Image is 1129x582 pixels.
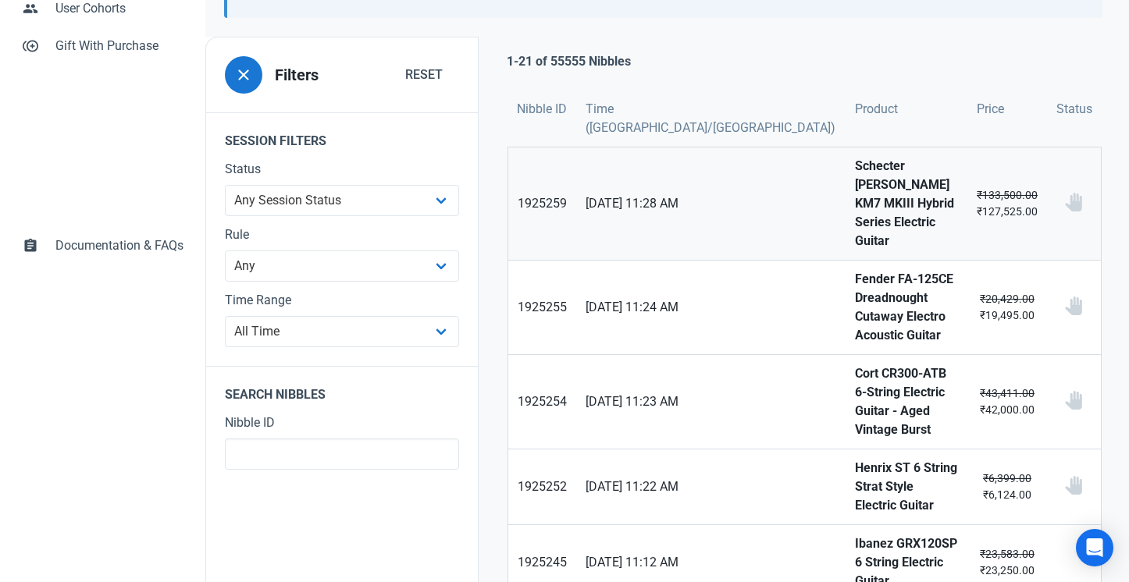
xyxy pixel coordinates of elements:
strong: Schecter [PERSON_NAME] KM7 MKIII Hybrid Series Electric Guitar [855,157,958,250]
a: ₹6,399.00₹6,124.00 [967,449,1047,524]
a: [DATE] 11:22 AM [576,449,846,524]
a: Fender FA-125CE Dreadnought Cutaway Electro Acoustic Guitar [846,261,967,354]
s: ₹133,500.00 [977,189,1038,201]
a: [DATE] 11:23 AM [576,355,846,449]
a: [DATE] 11:28 AM [576,147,846,260]
a: Henrix ST 6 String Strat Style Electric Guitar [846,449,967,524]
strong: Henrix ST 6 String Strat Style Electric Guitar [855,459,958,515]
button: Reset [389,59,459,90]
small: ₹127,525.00 [977,187,1038,220]
strong: Fender FA-125CE Dreadnought Cutaway Electro Acoustic Guitar [855,270,958,345]
h3: Filters [275,66,319,84]
img: status_user_offer_unavailable.svg [1064,193,1083,211]
span: Product [855,100,898,119]
legend: Search Nibbles [206,366,478,413]
a: 1925254 [508,355,576,449]
span: [DATE] 11:22 AM [586,477,836,496]
p: 1-21 of 55555 Nibbles [507,52,631,71]
span: assignment [23,236,38,252]
span: Gift With Purchase [55,37,183,55]
span: [DATE] 11:24 AM [586,298,836,317]
label: Time Range [225,291,459,310]
span: Documentation & FAQs [55,236,183,255]
a: ₹20,429.00₹19,495.00 [967,261,1047,354]
a: control_point_duplicateGift With Purchase [12,27,193,65]
label: Nibble ID [225,413,459,432]
legend: Session Filters [206,112,478,160]
div: Open Intercom Messenger [1076,529,1113,566]
span: control_point_duplicate [23,37,38,52]
a: ₹43,411.00₹42,000.00 [967,355,1047,449]
s: ₹20,429.00 [980,293,1035,305]
s: ₹23,583.00 [980,548,1035,560]
span: Nibble ID [517,100,567,119]
a: Cort CR300-ATB 6-String Electric Guitar - Aged Vintage Burst [846,355,967,449]
img: status_user_offer_unavailable.svg [1064,296,1083,315]
a: ₹133,500.00₹127,525.00 [967,147,1047,260]
s: ₹6,399.00 [983,472,1031,484]
img: status_user_offer_unavailable.svg [1064,476,1083,495]
a: 1925252 [508,449,576,524]
label: Rule [225,225,459,244]
span: Status [1056,100,1092,119]
small: ₹6,124.00 [977,470,1038,503]
span: [DATE] 11:23 AM [586,392,836,411]
span: Price [977,100,1004,119]
a: Schecter [PERSON_NAME] KM7 MKIII Hybrid Series Electric Guitar [846,147,967,260]
small: ₹23,250.00 [977,546,1038,579]
span: [DATE] 11:12 AM [586,553,836,572]
strong: Cort CR300-ATB 6-String Electric Guitar - Aged Vintage Burst [855,364,958,439]
a: assignmentDocumentation & FAQs [12,227,193,264]
span: Reset [405,66,443,84]
a: 1925259 [508,147,576,260]
img: status_user_offer_unavailable.svg [1064,391,1083,410]
span: [DATE] 11:28 AM [586,194,836,213]
button: close [225,56,262,94]
span: close [234,66,253,84]
small: ₹42,000.00 [977,385,1038,418]
label: Status [225,160,459,179]
a: 1925255 [508,261,576,354]
s: ₹43,411.00 [980,387,1035,399]
small: ₹19,495.00 [977,291,1038,324]
span: Time ([GEOGRAPHIC_DATA]/[GEOGRAPHIC_DATA]) [586,100,836,137]
a: [DATE] 11:24 AM [576,261,846,354]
